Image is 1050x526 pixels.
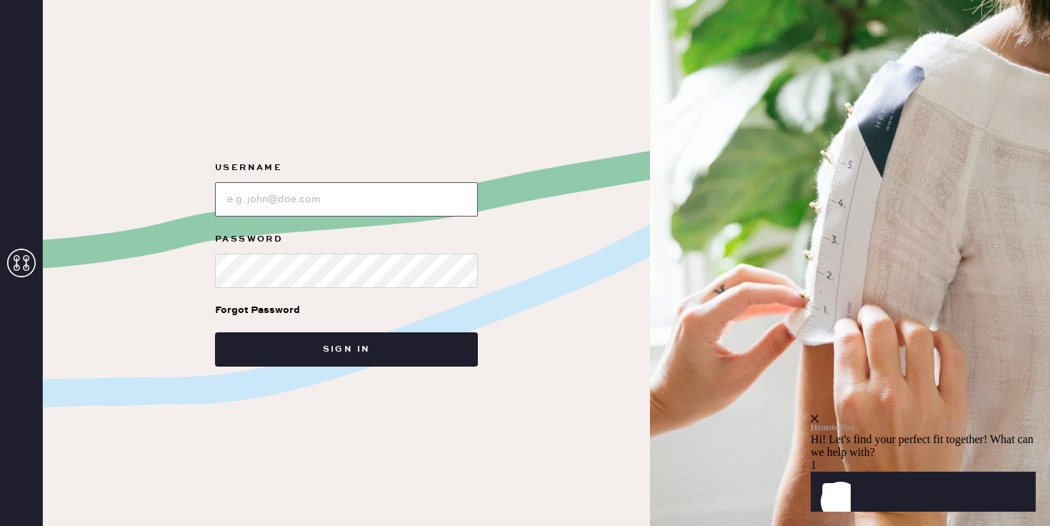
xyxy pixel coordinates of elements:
input: e.g. john@doe.com [215,182,478,217]
a: Forgot Password [215,288,300,332]
iframe: Front Chat [811,327,1046,523]
label: Password [215,231,478,248]
div: Forgot Password [215,302,300,318]
button: Sign in [215,332,478,367]
label: Username [215,159,478,177]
